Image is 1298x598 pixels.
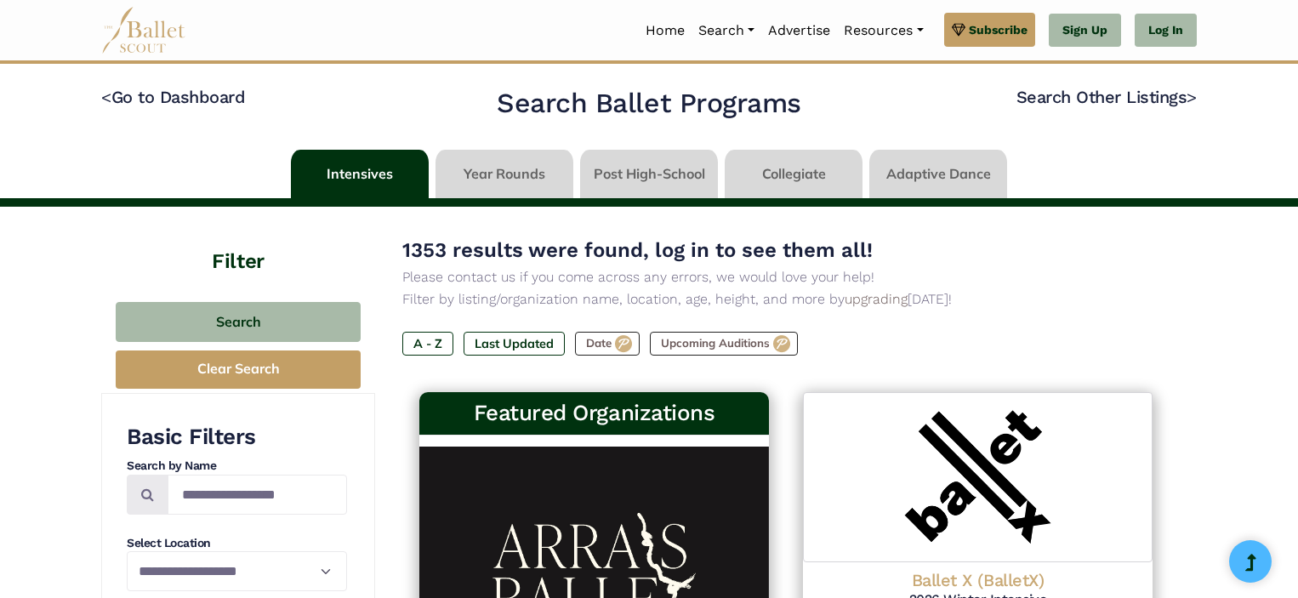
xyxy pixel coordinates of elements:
[101,87,245,107] a: <Go to Dashboard
[497,86,800,122] h2: Search Ballet Programs
[127,423,347,452] h3: Basic Filters
[402,332,453,356] label: A - Z
[650,332,798,356] label: Upcoming Auditions
[116,350,361,389] button: Clear Search
[1049,14,1121,48] a: Sign Up
[639,13,692,48] a: Home
[1187,86,1197,107] code: >
[845,291,908,307] a: upgrading
[1016,87,1197,107] a: Search Other Listings>
[1135,14,1197,48] a: Log In
[402,238,873,262] span: 1353 results were found, log in to see them all!
[402,266,1170,288] p: Please contact us if you come across any errors, we would love your help!
[101,86,111,107] code: <
[287,150,432,198] li: Intensives
[127,458,347,475] h4: Search by Name
[575,332,640,356] label: Date
[168,475,347,515] input: Search by names...
[837,13,930,48] a: Resources
[116,302,361,342] button: Search
[577,150,721,198] li: Post High-School
[969,20,1028,39] span: Subscribe
[761,13,837,48] a: Advertise
[803,392,1153,562] img: Logo
[433,399,755,428] h3: Featured Organizations
[432,150,577,198] li: Year Rounds
[402,288,1170,310] p: Filter by listing/organization name, location, age, height, and more by [DATE]!
[817,569,1139,591] h4: Ballet X (BalletX)
[721,150,866,198] li: Collegiate
[101,207,375,276] h4: Filter
[127,535,347,552] h4: Select Location
[692,13,761,48] a: Search
[464,332,565,356] label: Last Updated
[944,13,1035,47] a: Subscribe
[952,20,965,39] img: gem.svg
[866,150,1011,198] li: Adaptive Dance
